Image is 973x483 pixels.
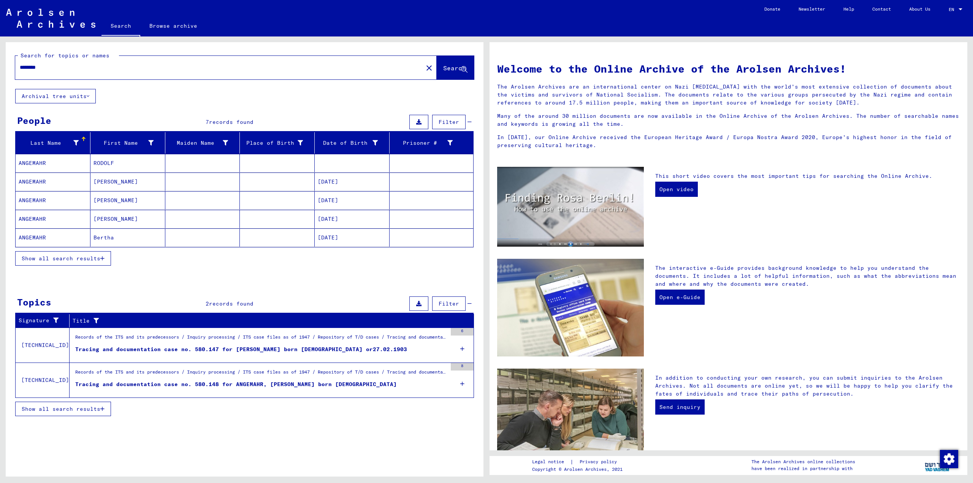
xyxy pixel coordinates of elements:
[751,465,855,472] p: have been realized in partnership with
[497,369,644,467] img: inquiries.jpg
[315,173,390,191] mat-cell: [DATE]
[209,300,254,307] span: records found
[532,458,626,466] div: |
[390,132,473,154] mat-header-cell: Prisoner #
[432,296,466,311] button: Filter
[19,139,79,147] div: Last Name
[497,133,960,149] p: In [DATE], our Online Archive received the European Heritage Award / Europa Nostra Award 2020, Eu...
[19,137,90,149] div: Last Name
[425,63,434,73] mat-icon: close
[574,458,626,466] a: Privacy policy
[318,137,389,149] div: Date of Birth
[437,56,474,79] button: Search
[90,228,165,247] mat-cell: Bertha
[16,191,90,209] mat-cell: ANGEMAHR
[393,139,453,147] div: Prisoner #
[75,369,447,379] div: Records of the ITS and its predecessors / Inquiry processing / ITS case files as of 1947 / Reposi...
[532,466,626,473] p: Copyright © Arolsen Archives, 2021
[16,173,90,191] mat-cell: ANGEMAHR
[16,154,90,172] mat-cell: ANGEMAHR
[16,363,70,397] td: [TECHNICAL_ID]
[497,167,644,247] img: video.jpg
[432,115,466,129] button: Filter
[655,182,698,197] a: Open video
[655,264,960,288] p: The interactive e-Guide provides background knowledge to help you understand the documents. It in...
[439,300,459,307] span: Filter
[393,137,464,149] div: Prisoner #
[90,132,165,154] mat-header-cell: First Name
[940,450,958,468] div: Change consent
[318,139,378,147] div: Date of Birth
[90,191,165,209] mat-cell: [PERSON_NAME]
[17,295,51,309] div: Topics
[497,112,960,128] p: Many of the around 30 million documents are now available in the Online Archive of the Arolsen Ar...
[923,456,952,475] img: yv_logo.png
[101,17,140,36] a: Search
[243,139,303,147] div: Place of Birth
[165,132,240,154] mat-header-cell: Maiden Name
[497,61,960,77] h1: Welcome to the Online Archive of the Arolsen Archives!
[751,458,855,465] p: The Arolsen Archives online collections
[75,380,397,388] div: Tracing and documentation case no. 580.148 for ANGEMAHR, [PERSON_NAME] born [DEMOGRAPHIC_DATA]
[422,60,437,75] button: Clear
[168,139,228,147] div: Maiden Name
[655,290,705,305] a: Open e-Guide
[16,210,90,228] mat-cell: ANGEMAHR
[451,363,474,371] div: 8
[75,345,407,353] div: Tracing and documentation case no. 580.147 for [PERSON_NAME] born [DEMOGRAPHIC_DATA] or27.02.1903
[16,328,70,363] td: [TECHNICAL_ID]
[655,399,705,415] a: Send inquiry
[73,315,464,327] div: Title
[15,89,96,103] button: Archival tree units
[140,17,206,35] a: Browse archive
[532,458,570,466] a: Legal notice
[206,300,209,307] span: 2
[16,132,90,154] mat-header-cell: Last Name
[93,137,165,149] div: First Name
[655,374,960,398] p: In addition to conducting your own research, you can submit inquiries to the Arolsen Archives. No...
[497,259,644,357] img: eguide.jpg
[6,9,95,28] img: Arolsen_neg.svg
[17,114,51,127] div: People
[22,255,100,262] span: Show all search results
[19,317,60,325] div: Signature
[209,119,254,125] span: records found
[19,315,69,327] div: Signature
[16,228,90,247] mat-cell: ANGEMAHR
[15,251,111,266] button: Show all search results
[15,402,111,416] button: Show all search results
[949,7,957,12] span: EN
[168,137,240,149] div: Maiden Name
[497,83,960,107] p: The Arolsen Archives are an international center on Nazi [MEDICAL_DATA] with the world’s most ext...
[315,228,390,247] mat-cell: [DATE]
[75,334,447,344] div: Records of the ITS and its predecessors / Inquiry processing / ITS case files as of 1947 / Reposi...
[21,52,109,59] mat-label: Search for topics or names
[315,210,390,228] mat-cell: [DATE]
[315,132,390,154] mat-header-cell: Date of Birth
[93,139,154,147] div: First Name
[940,450,958,468] img: Change consent
[655,172,960,180] p: This short video covers the most important tips for searching the Online Archive.
[443,64,466,72] span: Search
[315,191,390,209] mat-cell: [DATE]
[73,317,455,325] div: Title
[90,154,165,172] mat-cell: RODOLF
[243,137,314,149] div: Place of Birth
[90,173,165,191] mat-cell: [PERSON_NAME]
[439,119,459,125] span: Filter
[90,210,165,228] mat-cell: [PERSON_NAME]
[22,405,100,412] span: Show all search results
[240,132,315,154] mat-header-cell: Place of Birth
[206,119,209,125] span: 7
[451,328,474,336] div: 6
